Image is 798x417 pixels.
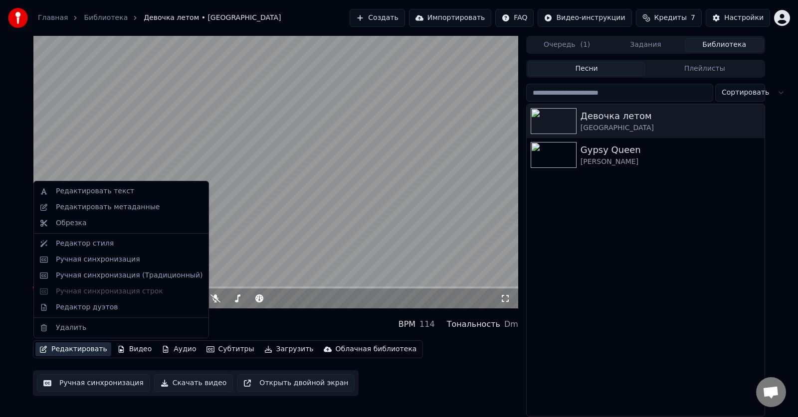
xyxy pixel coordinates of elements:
[113,342,156,356] button: Видео
[654,13,687,23] span: Кредиты
[606,38,685,52] button: Задания
[260,342,318,356] button: Загрузить
[35,342,111,356] button: Редактировать
[154,374,233,392] button: Скачать видео
[56,255,140,265] div: Ручная синхронизация
[685,38,764,52] button: Библиотека
[33,326,112,336] div: [GEOGRAPHIC_DATA]
[56,186,134,196] div: Редактировать текст
[528,62,646,76] button: Песни
[399,318,415,330] div: BPM
[447,318,500,330] div: Тональность
[706,9,770,27] button: Настройки
[409,9,492,27] button: Импортировать
[724,13,764,23] div: Настройки
[158,342,200,356] button: Аудио
[756,377,786,407] a: Открытый чат
[336,344,417,354] div: Облачная библиотека
[33,312,112,326] div: Девочка летом
[56,239,114,249] div: Редактор стиля
[56,202,160,212] div: Редактировать метаданные
[581,143,761,157] div: Gypsy Queen
[495,9,534,27] button: FAQ
[38,13,68,23] a: Главная
[144,13,281,23] span: Девочка летом • [GEOGRAPHIC_DATA]
[202,342,258,356] button: Субтитры
[419,318,435,330] div: 114
[636,9,702,27] button: Кредиты7
[37,374,150,392] button: Ручная синхронизация
[722,88,769,98] span: Сортировать
[581,123,761,133] div: [GEOGRAPHIC_DATA]
[528,38,606,52] button: Очередь
[8,8,28,28] img: youka
[56,271,202,280] div: Ручная синхронизация (Традиционный)
[38,13,281,23] nav: breadcrumb
[691,13,695,23] span: 7
[237,374,355,392] button: Открыть двойной экран
[581,157,761,167] div: [PERSON_NAME]
[645,62,764,76] button: Плейлисты
[56,218,87,228] div: Обрезка
[84,13,128,23] a: Библиотека
[56,323,86,333] div: Удалить
[56,302,118,312] div: Редактор дуэтов
[580,40,590,50] span: ( 1 )
[581,109,761,123] div: Девочка летом
[504,318,518,330] div: Dm
[538,9,631,27] button: Видео-инструкции
[350,9,404,27] button: Создать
